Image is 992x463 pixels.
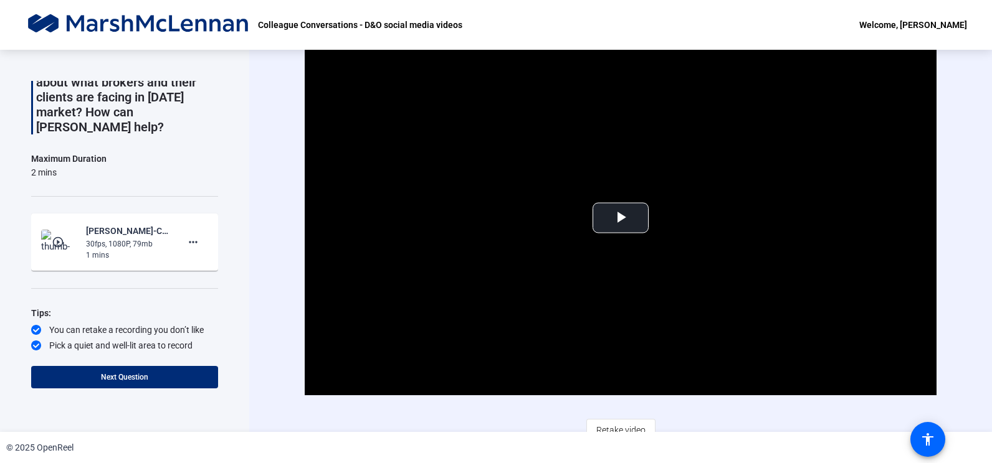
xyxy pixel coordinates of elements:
div: [PERSON_NAME]-Colleague Conversations - D-O social med-Colleague Conversations - D-O social media... [86,223,169,238]
div: Video Player [305,40,936,395]
div: Pick a quiet and well-lit area to record [31,339,218,352]
div: Tips: [31,306,218,320]
p: What’s the word on the street about what brokers and their clients are facing in [DATE] market? H... [36,60,218,134]
div: 30fps, 1080P, 79mb [86,238,169,250]
div: © 2025 OpenReel [6,441,74,454]
div: Welcome, [PERSON_NAME] [859,17,967,32]
mat-icon: play_circle_outline [52,236,67,248]
div: You can retake a recording you don’t like [31,324,218,336]
span: Next Question [101,373,148,381]
button: Retake video [586,419,656,441]
span: Retake video [596,418,646,442]
div: 1 mins [86,250,169,261]
div: Maximum Duration [31,151,107,166]
button: Play Video [593,203,649,233]
button: Next Question [31,366,218,388]
mat-icon: more_horiz [186,235,201,250]
p: Colleague Conversations - D&O social media videos [258,17,462,32]
mat-icon: accessibility [920,432,935,447]
img: OpenReel logo [25,12,252,37]
div: 2 mins [31,166,107,179]
img: thumb-nail [41,230,78,255]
